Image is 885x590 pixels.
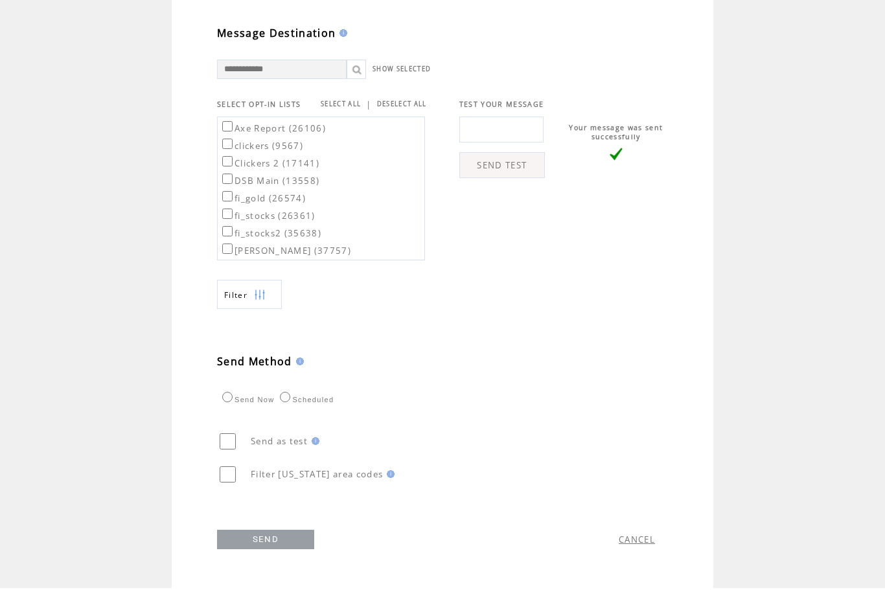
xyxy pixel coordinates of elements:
label: clickers (9567) [220,142,303,153]
a: SHOW SELECTED [373,67,431,75]
input: fi_stocks2 (35638) [222,228,233,238]
label: Send Now [219,398,274,405]
input: Clickers 2 (17141) [222,158,233,168]
img: vLarge.png [610,150,623,163]
a: Filter [217,282,282,311]
label: DSB Main (13558) [220,177,319,188]
label: fi_stocks2 (35638) [220,229,321,241]
img: help.gif [292,359,304,367]
label: [PERSON_NAME] (37757) [220,247,351,258]
a: SEND TEST [459,154,545,180]
a: SELECT ALL [321,102,361,110]
label: Axe Report (26106) [220,124,326,136]
label: Clickers 2 (17141) [220,159,319,171]
input: Scheduled [280,394,290,404]
span: | [366,100,371,112]
span: Message Destination [217,28,336,42]
input: fi_stocks (26361) [222,210,233,221]
span: Your message was sent successfully [569,125,663,143]
input: DSB Main (13558) [222,176,233,186]
a: SEND [217,532,314,551]
input: clickers (9567) [222,141,233,151]
span: Send as test [251,437,308,449]
span: Send Method [217,356,292,370]
input: fi_gold (26574) [222,193,233,203]
span: Show filters [224,291,247,302]
label: fi_stocks (26361) [220,212,316,223]
img: help.gif [308,439,319,447]
input: Send Now [222,394,233,404]
input: Axe Report (26106) [222,123,233,133]
label: fi_gold (26574) [220,194,306,206]
a: CANCEL [619,536,655,547]
img: help.gif [336,31,347,39]
span: TEST YOUR MESSAGE [459,102,544,111]
input: [PERSON_NAME] (37757) [222,245,233,256]
span: Filter [US_STATE] area codes [251,470,383,482]
img: help.gif [383,472,395,480]
span: SELECT OPT-IN LISTS [217,102,301,111]
label: Scheduled [277,398,334,405]
img: filters.png [254,282,266,312]
a: DESELECT ALL [377,102,427,110]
